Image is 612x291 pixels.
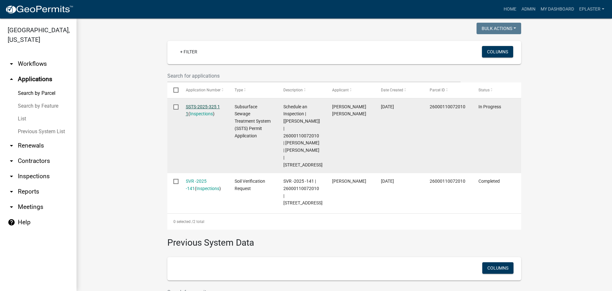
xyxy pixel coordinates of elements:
[8,172,15,180] i: arrow_drop_down
[381,179,394,184] span: 06/10/2025
[538,3,577,15] a: My Dashboard
[8,218,15,226] i: help
[167,214,521,230] div: 2 total
[478,179,500,184] span: Completed
[167,82,179,98] datatable-header-cell: Select
[482,46,513,57] button: Columns
[8,188,15,195] i: arrow_drop_down
[477,23,521,34] button: Bulk Actions
[8,203,15,211] i: arrow_drop_down
[179,82,228,98] datatable-header-cell: Application Number
[8,60,15,68] i: arrow_drop_down
[381,104,394,109] span: 08/07/2025
[332,88,349,92] span: Applicant
[186,179,207,191] a: SVR -2025 -141
[424,82,472,98] datatable-header-cell: Parcel ID
[8,75,15,83] i: arrow_drop_up
[8,157,15,165] i: arrow_drop_down
[519,3,538,15] a: Admin
[283,179,323,205] span: SVR -2025 -141 | 26000110072010 | 20632 RED OAK DR
[381,88,403,92] span: Date Created
[277,82,326,98] datatable-header-cell: Description
[472,82,521,98] datatable-header-cell: Status
[375,82,424,98] datatable-header-cell: Date Created
[501,3,519,15] a: Home
[482,262,514,274] button: Columns
[8,142,15,149] i: arrow_drop_down
[228,82,277,98] datatable-header-cell: Type
[235,179,265,191] span: Soil Verification Request
[167,230,521,249] h3: Previous System Data
[326,82,375,98] datatable-header-cell: Applicant
[235,104,271,138] span: Subsurface Sewage Treatment System (SSTS) Permit Application
[186,104,220,117] a: SSTS-2025-325 1 1
[196,186,219,191] a: Inspections
[175,46,202,57] a: + Filter
[173,219,193,224] span: 0 selected /
[478,104,501,109] span: In Progress
[186,178,222,192] div: ( )
[332,104,366,117] span: Peter Ross Johnson
[235,88,243,92] span: Type
[430,88,445,92] span: Parcel ID
[332,179,366,184] span: cory budke
[577,3,607,15] a: eplaster
[478,88,490,92] span: Status
[283,88,303,92] span: Description
[430,179,465,184] span: 26000110072010
[283,104,323,167] span: Schedule an Inspection | [Alexis Newark] | 26000110072010 | DUANE SWENSON | JUDITH SWENSON | 2063...
[167,69,461,82] input: Search for applications
[186,88,221,92] span: Application Number
[430,104,465,109] span: 26000110072010
[186,103,222,118] div: ( )
[190,111,213,116] a: Inspections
